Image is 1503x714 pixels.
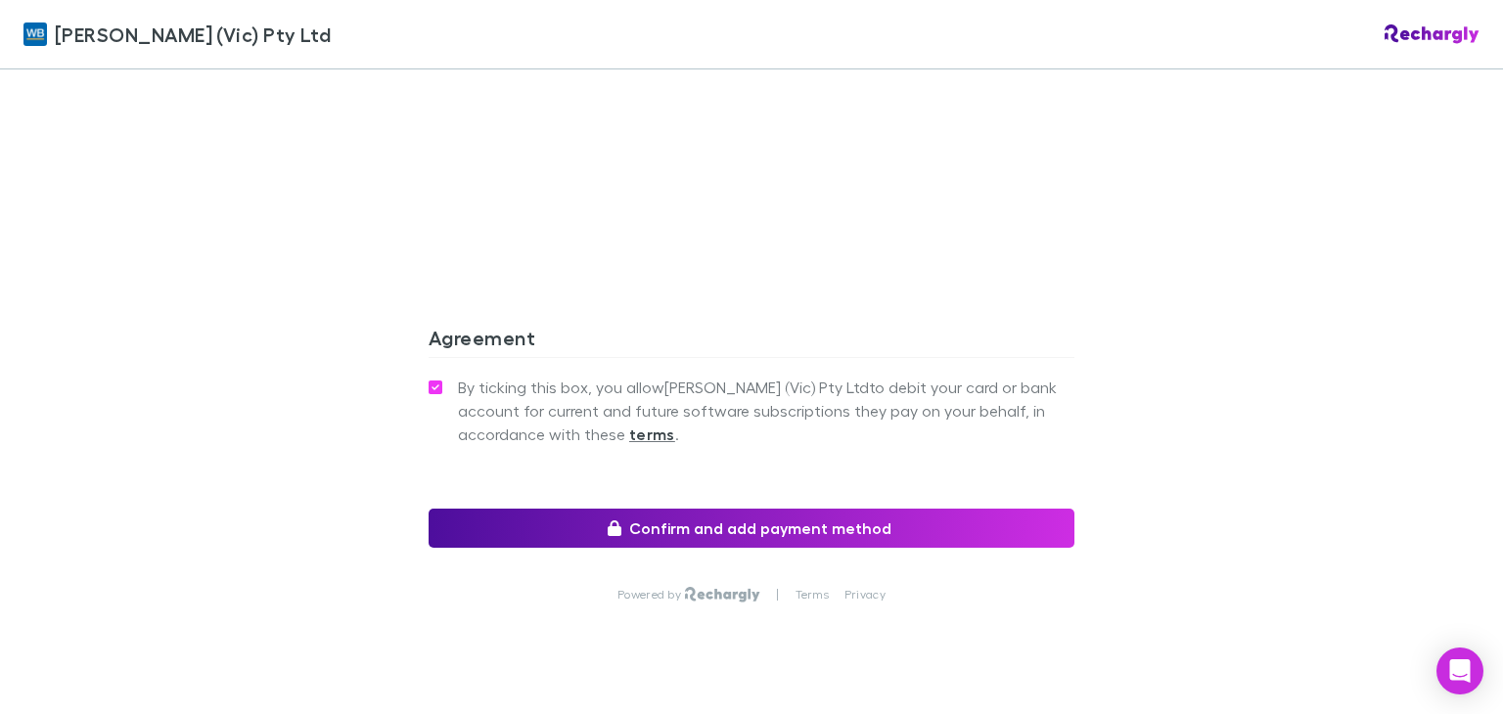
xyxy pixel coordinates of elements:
[629,424,675,444] strong: terms
[796,587,829,602] a: Terms
[1436,647,1483,694] div: Open Intercom Messenger
[429,509,1074,548] button: Confirm and add payment method
[685,587,760,602] img: Rechargly Logo
[429,326,1074,357] h3: Agreement
[1385,24,1480,44] img: Rechargly Logo
[617,587,685,602] p: Powered by
[55,20,331,49] span: [PERSON_NAME] (Vic) Pty Ltd
[844,587,886,602] a: Privacy
[776,587,779,602] p: |
[23,22,47,46] img: William Buck (Vic) Pty Ltd's Logo
[458,376,1074,446] span: By ticking this box, you allow [PERSON_NAME] (Vic) Pty Ltd to debit your card or bank account for...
